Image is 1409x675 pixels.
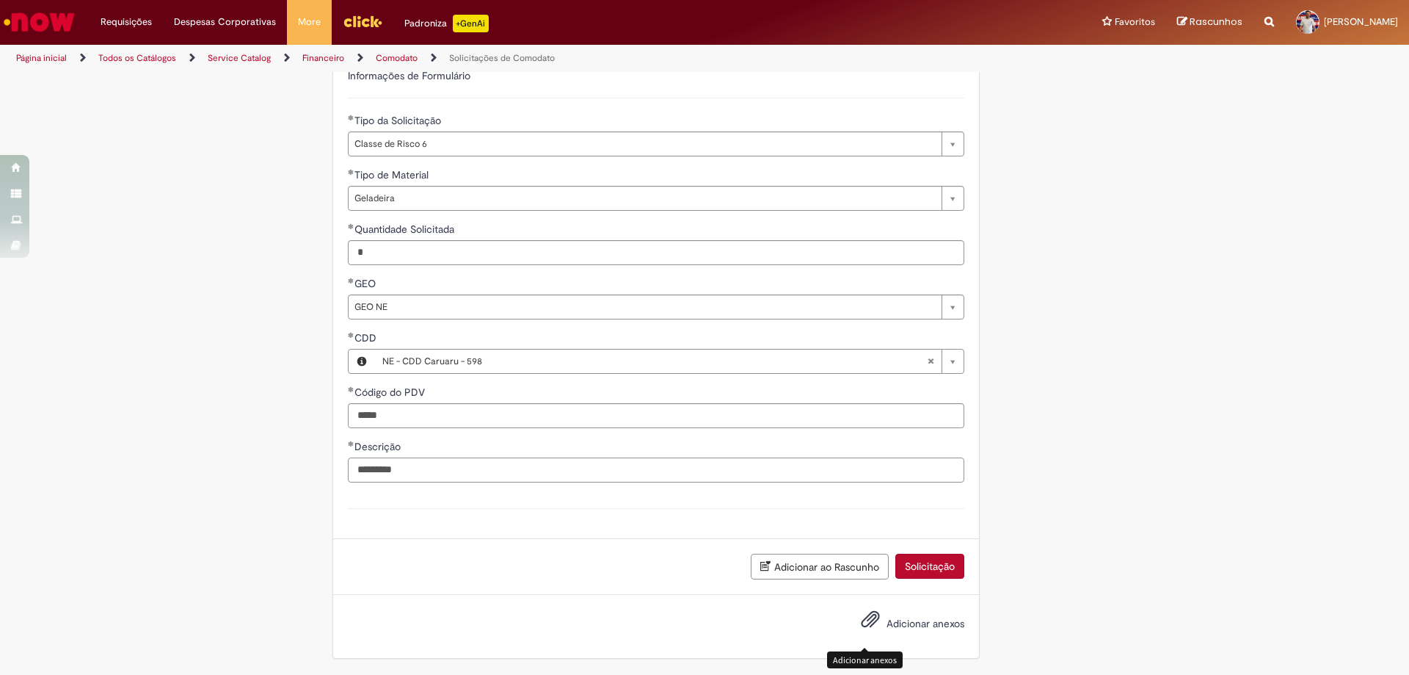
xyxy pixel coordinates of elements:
button: Adicionar ao Rascunho [751,554,889,580]
span: Obrigatório Preenchido [348,223,354,229]
a: Página inicial [16,52,67,64]
span: GEO [354,277,379,290]
span: Despesas Corporativas [174,15,276,29]
a: Rascunhos [1177,15,1242,29]
span: NE - CDD Caruaru - 598 [382,350,927,373]
img: click_logo_yellow_360x200.png [343,10,382,32]
a: Financeiro [302,52,344,64]
span: Rascunhos [1190,15,1242,29]
span: Obrigatório Preenchido [348,441,354,447]
span: Tipo de Material [354,168,432,181]
a: Comodato [376,52,418,64]
input: Código do PDV [348,403,964,428]
span: Quantidade Solicitada [354,223,457,236]
a: Service Catalog [208,52,271,64]
span: Geladeira [354,187,934,210]
span: Necessários - CDD [354,331,379,344]
span: Tipo da Solicitação [354,114,444,127]
a: Solicitações de Comodato [449,52,555,64]
label: Informações de Formulário [348,69,470,82]
ul: Trilhas de página [11,45,928,72]
span: Obrigatório Preenchido [348,332,354,338]
input: Descrição [348,458,964,483]
span: Obrigatório Preenchido [348,278,354,284]
span: Obrigatório Preenchido [348,115,354,120]
span: Obrigatório Preenchido [348,386,354,392]
abbr: Limpar campo CDD [920,350,942,373]
button: Solicitação [895,554,964,579]
img: ServiceNow [1,7,77,37]
span: Código do PDV [354,386,428,399]
div: Padroniza [404,15,489,32]
span: Descrição [354,440,404,453]
button: CDD, Visualizar este registro NE - CDD Caruaru - 598 [349,350,375,373]
span: Requisições [101,15,152,29]
span: More [298,15,321,29]
span: Adicionar anexos [886,617,964,630]
span: [PERSON_NAME] [1324,15,1398,28]
span: GEO NE [354,295,934,319]
span: Favoritos [1115,15,1155,29]
a: Todos os Catálogos [98,52,176,64]
span: Obrigatório Preenchido [348,169,354,175]
button: Adicionar anexos [857,606,884,640]
div: Adicionar anexos [827,651,903,668]
span: Classe de Risco 6 [354,132,934,156]
input: Quantidade Solicitada [348,240,964,265]
a: NE - CDD Caruaru - 598Limpar campo CDD [375,350,964,373]
p: +GenAi [453,15,489,32]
